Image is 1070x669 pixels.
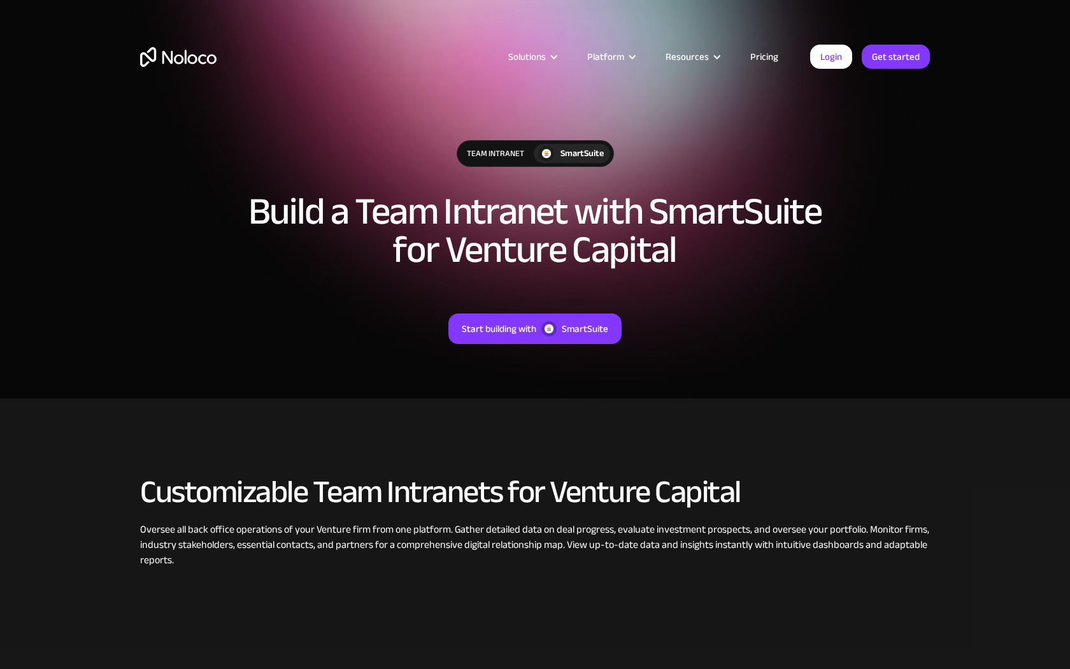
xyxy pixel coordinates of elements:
div: Oversee all back office operations of your Venture firm from one platform. Gather detailed data o... [140,522,930,568]
div: Resources [666,48,709,65]
h2: Customizable Team Intranets for Venture Capital [140,475,930,509]
div: Team Intranet [457,141,534,166]
h1: Build a Team Intranet with SmartSuite for Venture Capital [248,192,822,269]
div: Platform [571,48,650,65]
a: Pricing [734,48,794,65]
a: Get started [862,45,930,69]
div: Platform [587,48,624,65]
a: home [140,47,217,67]
div: Solutions [492,48,571,65]
div: SmartSuite [560,147,604,161]
div: Resources [650,48,734,65]
a: Start building withSmartSuite [448,313,622,344]
div: SmartSuite [562,320,608,337]
a: Login [810,45,852,69]
div: Start building with [462,320,536,337]
div: Solutions [508,48,546,65]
